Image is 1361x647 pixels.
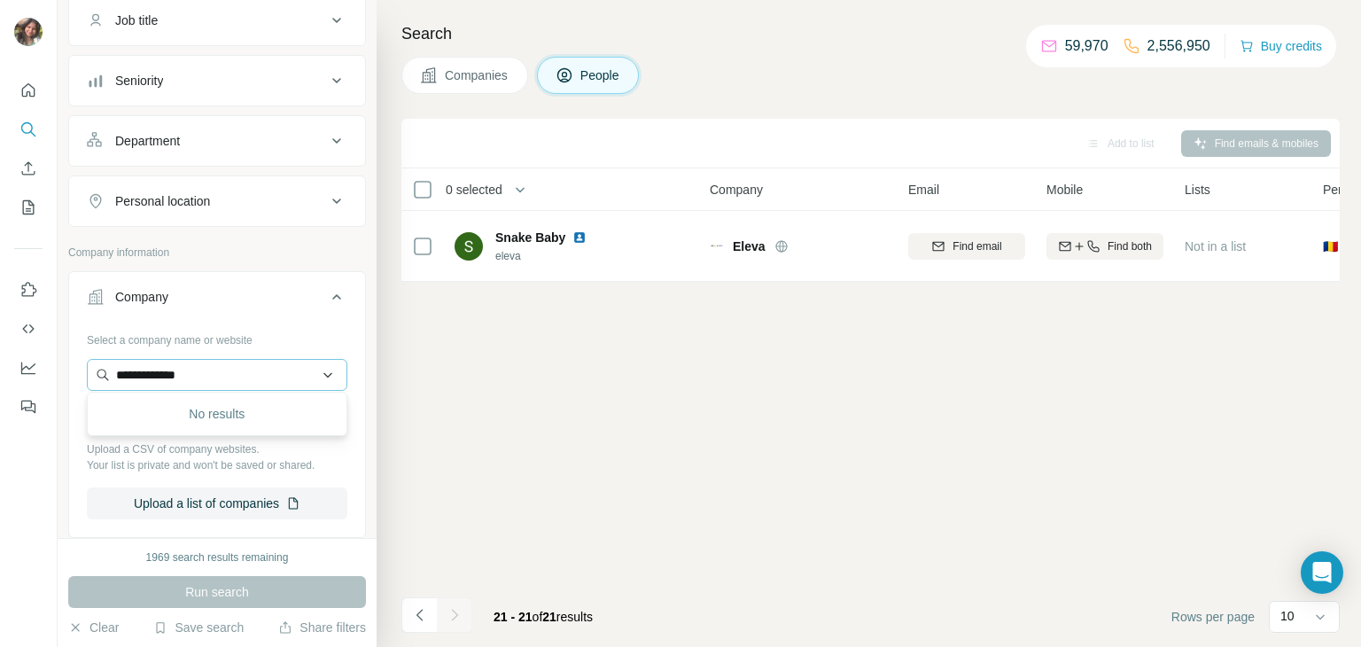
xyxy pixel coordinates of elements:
[494,610,593,624] span: results
[1108,238,1152,254] span: Find both
[14,191,43,223] button: My lists
[14,313,43,345] button: Use Surfe API
[91,396,343,432] div: No results
[572,230,587,245] img: LinkedIn logo
[1323,238,1338,255] span: 🇷🇴
[115,132,180,150] div: Department
[533,610,543,624] span: of
[1046,233,1163,260] button: Find both
[446,181,502,199] span: 0 selected
[14,18,43,46] img: Avatar
[115,288,168,306] div: Company
[1046,181,1083,199] span: Mobile
[278,619,366,636] button: Share filters
[14,274,43,306] button: Use Surfe on LinkedIn
[401,597,437,633] button: Navigate to previous page
[908,233,1025,260] button: Find email
[115,192,210,210] div: Personal location
[542,610,556,624] span: 21
[455,232,483,261] img: Avatar
[1065,35,1108,57] p: 59,970
[87,325,347,348] div: Select a company name or website
[87,457,347,473] p: Your list is private and won't be saved or shared.
[1301,551,1343,594] div: Open Intercom Messenger
[14,152,43,184] button: Enrich CSV
[1147,35,1210,57] p: 2,556,950
[69,120,365,162] button: Department
[14,113,43,145] button: Search
[445,66,509,84] span: Companies
[580,66,621,84] span: People
[401,21,1340,46] h4: Search
[68,245,366,261] p: Company information
[1185,181,1210,199] span: Lists
[1171,608,1255,626] span: Rows per page
[710,239,724,253] img: Logo of Eleva
[68,619,119,636] button: Clear
[1280,607,1295,625] p: 10
[908,181,939,199] span: Email
[115,72,163,90] div: Seniority
[146,550,289,565] div: 1969 search results remaining
[710,181,763,199] span: Company
[87,487,347,519] button: Upload a list of companies
[494,610,533,624] span: 21 - 21
[14,391,43,423] button: Feedback
[115,12,158,29] div: Job title
[1185,239,1246,253] span: Not in a list
[1240,34,1322,58] button: Buy credits
[14,352,43,384] button: Dashboard
[733,238,766,255] span: Eleva
[69,276,365,325] button: Company
[87,441,347,457] p: Upload a CSV of company websites.
[153,619,244,636] button: Save search
[953,238,1001,254] span: Find email
[69,180,365,222] button: Personal location
[495,248,608,264] span: eleva
[495,229,565,246] span: Snake Baby
[14,74,43,106] button: Quick start
[69,59,365,102] button: Seniority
